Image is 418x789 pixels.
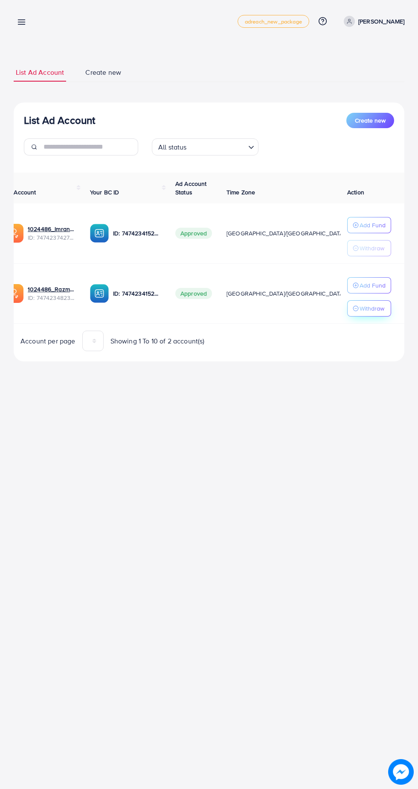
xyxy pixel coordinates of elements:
[347,240,391,256] button: Withdraw
[16,67,64,77] span: List Ad Account
[28,285,76,302] div: <span class='underline'>1024486_Razman_1740230915595</span></br>7474234823184416769
[110,336,205,346] span: Showing 1 To 10 of 2 account(s)
[360,280,386,290] p: Add Fund
[238,15,309,28] a: adreach_new_package
[5,224,23,243] img: ic-ads-acc.e4c84228.svg
[388,759,414,785] img: image
[347,300,391,317] button: Withdraw
[189,139,245,153] input: Search for option
[113,288,162,299] p: ID: 7474234152863678481
[85,67,121,77] span: Create new
[175,228,212,239] span: Approved
[5,188,36,197] span: Ad Account
[347,277,391,293] button: Add Fund
[226,188,255,197] span: Time Zone
[90,188,119,197] span: Your BC ID
[360,243,384,253] p: Withdraw
[175,179,207,197] span: Ad Account Status
[346,113,394,128] button: Create new
[90,284,109,303] img: ic-ba-acc.ded83a64.svg
[157,141,189,153] span: All status
[347,188,364,197] span: Action
[28,233,76,242] span: ID: 7474237427478233089
[347,217,391,233] button: Add Fund
[5,284,23,303] img: ic-ads-acc.e4c84228.svg
[226,229,345,238] span: [GEOGRAPHIC_DATA]/[GEOGRAPHIC_DATA]
[175,288,212,299] span: Approved
[355,116,386,125] span: Create new
[113,228,162,238] p: ID: 7474234152863678481
[28,225,76,233] a: 1024486_Imran_1740231528988
[90,224,109,243] img: ic-ba-acc.ded83a64.svg
[226,289,345,298] span: [GEOGRAPHIC_DATA]/[GEOGRAPHIC_DATA]
[360,220,386,230] p: Add Fund
[360,303,384,314] p: Withdraw
[20,336,75,346] span: Account per page
[24,114,95,126] h3: List Ad Account
[28,293,76,302] span: ID: 7474234823184416769
[28,285,76,293] a: 1024486_Razman_1740230915595
[28,225,76,242] div: <span class='underline'>1024486_Imran_1740231528988</span></br>7474237427478233089
[245,19,302,24] span: adreach_new_package
[152,138,258,155] div: Search for option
